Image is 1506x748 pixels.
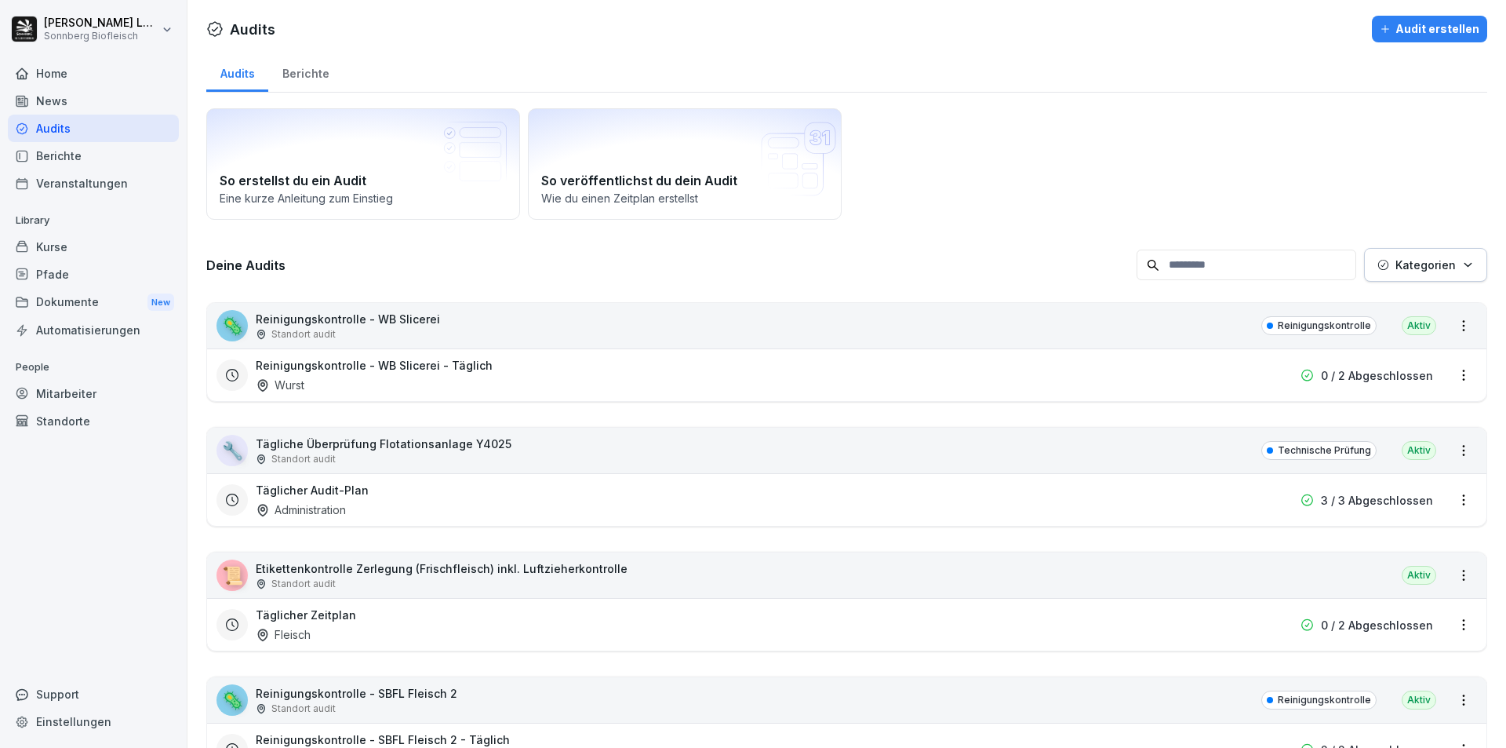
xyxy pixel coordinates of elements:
p: Eine kurze Anleitung zum Einstieg [220,190,507,206]
p: Technische Prüfung [1278,443,1371,458]
h2: So erstellst du ein Audit [220,171,507,190]
a: So erstellst du ein AuditEine kurze Anleitung zum Einstieg [206,108,520,220]
p: Sonnberg Biofleisch [44,31,158,42]
p: Library [8,208,179,233]
h3: Täglicher Zeitplan [256,607,356,623]
a: Mitarbeiter [8,380,179,407]
div: Aktiv [1402,691,1436,710]
h3: Reinigungskontrolle - WB Slicerei - Täglich [256,357,493,374]
p: Standort audit [271,327,336,341]
p: 0 / 2 Abgeschlossen [1321,367,1433,384]
button: Kategorien [1364,248,1487,282]
div: 🦠 [216,684,248,716]
a: Kurse [8,233,179,261]
p: 3 / 3 Abgeschlossen [1321,492,1433,509]
div: Fleisch [256,626,311,643]
div: Support [8,680,179,708]
a: Audits [8,115,179,142]
a: Berichte [8,142,179,170]
p: Reinigungskontrolle - WB Slicerei [256,311,440,327]
h2: So veröffentlichst du dein Audit [541,171,828,190]
div: Aktiv [1402,441,1436,460]
h3: Täglicher Audit-Plan [256,482,369,498]
p: Standort audit [271,452,336,466]
h3: Deine Audits [206,257,1129,274]
div: Aktiv [1402,316,1436,335]
div: 🔧 [216,435,248,466]
div: Administration [256,502,346,518]
a: Standorte [8,407,179,435]
p: Reinigungskontrolle - SBFL Fleisch 2 [256,685,457,702]
p: [PERSON_NAME] Lumetsberger [44,16,158,30]
button: Audit erstellen [1372,16,1487,42]
div: New [147,294,174,312]
h3: Reinigungskontrolle - SBFL Fleisch 2 - Täglich [256,732,510,748]
a: Audits [206,52,268,92]
div: Wurst [256,377,304,393]
p: Reinigungskontrolle [1278,693,1371,707]
p: Standort audit [271,577,336,591]
a: Berichte [268,52,343,92]
div: Dokumente [8,288,179,317]
a: Pfade [8,261,179,288]
a: Home [8,60,179,87]
p: Standort audit [271,702,336,716]
p: People [8,355,179,380]
h1: Audits [230,19,275,40]
a: Veranstaltungen [8,170,179,197]
div: Audit erstellen [1380,20,1479,38]
div: Aktiv [1402,566,1436,585]
p: Etikettenkontrolle Zerlegung (Frischfleisch) inkl. Luftzieherkontrolle [256,560,627,577]
a: Automatisierungen [8,316,179,344]
p: Wie du einen Zeitplan erstellst [541,190,828,206]
a: News [8,87,179,115]
a: DokumenteNew [8,288,179,317]
div: 📜 [216,560,248,591]
a: Einstellungen [8,708,179,735]
p: Kategorien [1395,257,1456,273]
a: So veröffentlichst du dein AuditWie du einen Zeitplan erstellst [528,108,842,220]
p: Tägliche Überprüfung Flotationsanlage Y4025 [256,436,511,452]
div: 🦠 [216,310,248,341]
p: Reinigungskontrolle [1278,319,1371,333]
p: 0 / 2 Abgeschlossen [1321,617,1433,633]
